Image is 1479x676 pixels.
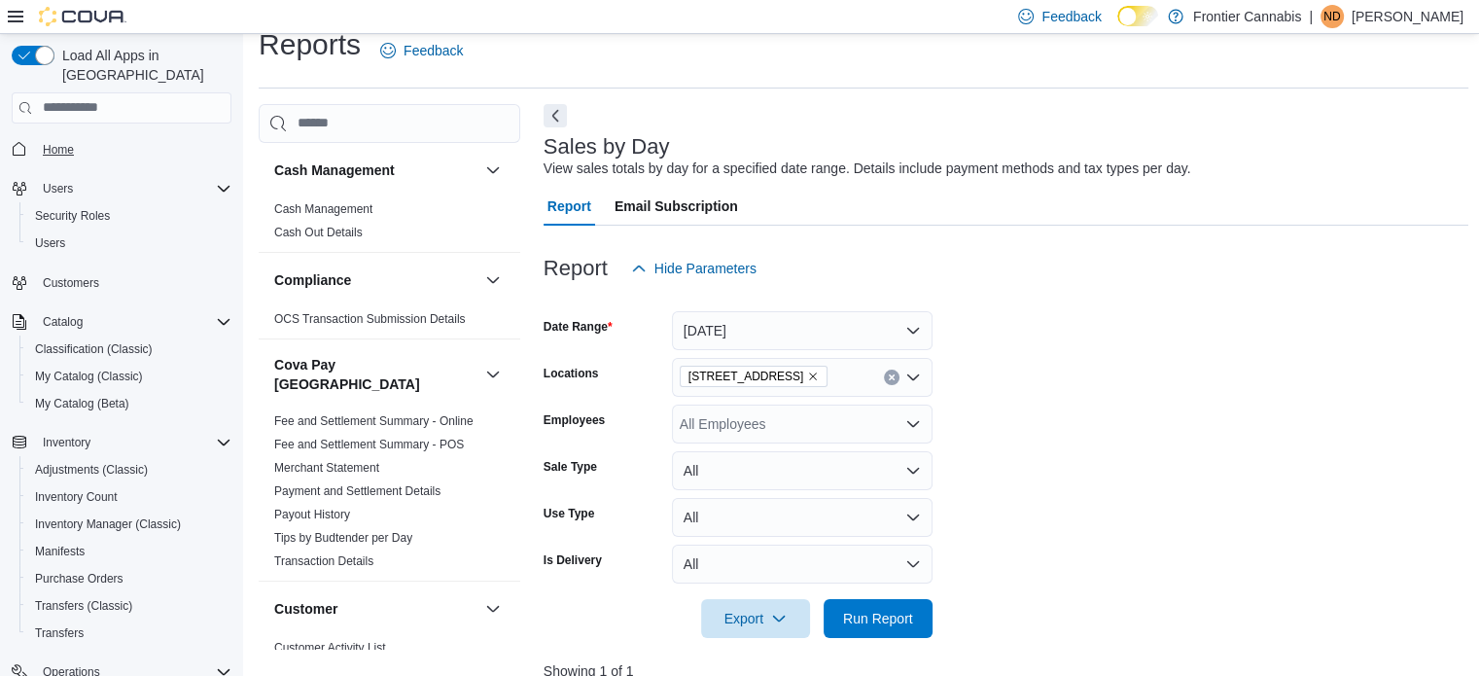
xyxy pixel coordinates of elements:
span: Report [547,187,591,226]
h1: Reports [259,25,361,64]
button: Cova Pay [GEOGRAPHIC_DATA] [274,355,477,394]
a: Customers [35,271,107,295]
span: Classification (Classic) [27,338,231,361]
button: Clear input [884,370,899,385]
button: Run Report [824,599,933,638]
a: Classification (Classic) [27,338,160,361]
button: My Catalog (Beta) [19,390,239,417]
button: Inventory [4,429,239,456]
img: Cova [39,7,126,26]
a: Adjustments (Classic) [27,458,156,481]
button: Open list of options [905,370,921,385]
a: Transfers [27,622,91,645]
span: ND [1323,5,1340,28]
button: Compliance [274,270,477,290]
button: Users [4,175,239,202]
h3: Sales by Day [544,135,670,159]
span: Export [713,599,798,638]
button: All [672,498,933,537]
a: My Catalog (Classic) [27,365,151,388]
button: Customer [274,599,477,619]
button: Export [701,599,810,638]
a: Transfers (Classic) [27,594,140,618]
button: Adjustments (Classic) [19,456,239,483]
button: Compliance [481,268,505,292]
span: Payment and Settlement Details [274,483,440,499]
span: Fee and Settlement Summary - POS [274,437,464,452]
a: Purchase Orders [27,567,131,590]
span: Security Roles [35,208,110,224]
div: Nicole De La Mare [1321,5,1344,28]
span: Security Roles [27,204,231,228]
span: Catalog [35,310,231,334]
span: Cash Out Details [274,225,363,240]
button: Remove 101 Causeway Street from selection in this group [807,371,819,382]
span: Inventory [43,435,90,450]
button: All [672,451,933,490]
span: Payout History [274,507,350,522]
span: Inventory [35,431,231,454]
span: My Catalog (Beta) [35,396,129,411]
button: Next [544,104,567,127]
label: Locations [544,366,599,381]
button: Classification (Classic) [19,336,239,363]
span: Manifests [35,544,85,559]
span: Fee and Settlement Summary - Online [274,413,474,429]
div: Compliance [259,307,520,338]
span: Customers [43,275,99,291]
span: My Catalog (Classic) [27,365,231,388]
button: Cova Pay [GEOGRAPHIC_DATA] [481,363,505,386]
h3: Cash Management [274,160,395,180]
p: [PERSON_NAME] [1352,5,1463,28]
span: Customer Activity List [274,640,386,656]
span: Cash Management [274,201,372,217]
input: Dark Mode [1117,6,1158,26]
span: Load All Apps in [GEOGRAPHIC_DATA] [54,46,231,85]
span: Merchant Statement [274,460,379,476]
span: OCS Transaction Submission Details [274,311,466,327]
span: Users [43,181,73,196]
button: Home [4,135,239,163]
span: Users [27,231,231,255]
button: Inventory [35,431,98,454]
label: Employees [544,412,605,428]
a: My Catalog (Beta) [27,392,137,415]
button: Customers [4,268,239,297]
span: Run Report [843,609,913,628]
button: Inventory Count [19,483,239,511]
span: Transaction Details [274,553,373,569]
label: Is Delivery [544,552,602,568]
span: Purchase Orders [35,571,123,587]
span: Adjustments (Classic) [27,458,231,481]
a: Cash Management [274,202,372,216]
a: Inventory Count [27,485,125,509]
a: Inventory Manager (Classic) [27,513,189,536]
a: Payout History [274,508,350,521]
span: Transfers (Classic) [27,594,231,618]
span: Dark Mode [1117,26,1118,27]
span: Feedback [1041,7,1101,26]
span: Transfers [35,625,84,641]
p: Frontier Cannabis [1193,5,1301,28]
div: Cova Pay [GEOGRAPHIC_DATA] [259,409,520,581]
button: Transfers [19,620,239,647]
button: All [672,545,933,584]
span: Catalog [43,314,83,330]
button: Hide Parameters [623,249,764,288]
button: Inventory Manager (Classic) [19,511,239,538]
span: Manifests [27,540,231,563]
a: Payment and Settlement Details [274,484,440,498]
button: My Catalog (Classic) [19,363,239,390]
span: Inventory Count [35,489,118,505]
span: My Catalog (Beta) [27,392,231,415]
span: Purchase Orders [27,567,231,590]
a: Feedback [372,31,471,70]
p: | [1309,5,1313,28]
div: View sales totals by day for a specified date range. Details include payment methods and tax type... [544,159,1191,179]
span: Hide Parameters [654,259,757,278]
button: Catalog [4,308,239,336]
span: Home [43,142,74,158]
label: Sale Type [544,459,597,475]
span: Transfers [27,622,231,645]
button: Users [35,177,81,200]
